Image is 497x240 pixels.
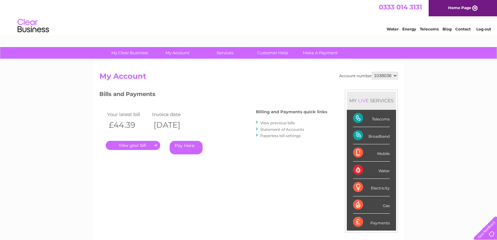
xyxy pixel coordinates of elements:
[357,98,370,104] div: LIVE
[294,47,346,59] a: Make A Payment
[353,127,390,144] div: Broadband
[106,110,151,119] td: Your latest bill
[247,47,299,59] a: Customer Help
[256,109,327,114] h4: Billing and Payments quick links
[151,119,196,131] th: [DATE]
[353,162,390,179] div: Water
[420,27,439,31] a: Telecoms
[101,3,397,30] div: Clear Business is a trading name of Verastar Limited (registered in [GEOGRAPHIC_DATA] No. 3667643...
[353,179,390,196] div: Electricity
[476,27,491,31] a: Log out
[260,133,301,138] a: Paperless bill settings
[99,90,327,101] h3: Bills and Payments
[353,110,390,127] div: Telecoms
[387,27,399,31] a: Water
[455,27,471,31] a: Contact
[353,196,390,214] div: Gas
[199,47,251,59] a: Services
[260,120,295,125] a: View previous bills
[151,110,196,119] td: Invoice date
[106,141,160,150] a: .
[106,119,151,131] th: £44.39
[402,27,416,31] a: Energy
[347,92,396,109] div: MY SERVICES
[170,141,203,154] a: Pay Here
[379,3,422,11] a: 0333 014 3131
[151,47,203,59] a: My Account
[442,27,452,31] a: Blog
[104,47,156,59] a: My Clear Business
[260,127,304,132] a: Statement of Accounts
[339,72,398,79] div: Account number
[99,72,398,84] h2: My Account
[17,16,49,35] img: logo.png
[353,214,390,231] div: Payments
[353,144,390,162] div: Mobile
